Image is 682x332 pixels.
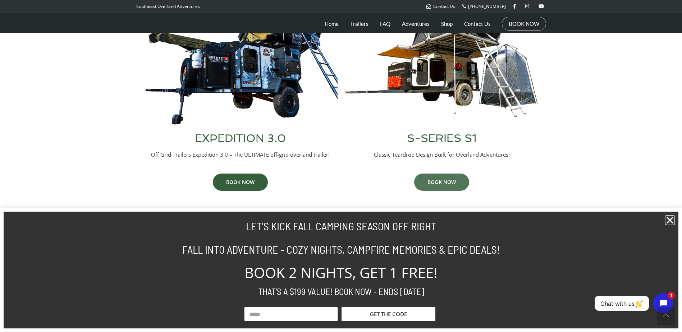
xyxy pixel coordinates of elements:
a: Trailers [350,15,369,33]
a: FAQ [380,15,390,33]
a: Contact Us [464,15,491,33]
a: Home [325,15,339,33]
a: Adventures [402,15,430,33]
h3: S-SERIES S1 [345,133,539,144]
p: Classic Teardrop Design Built for Overland Adventures! [345,151,539,158]
h2: BOOK 2 NIGHTS, GET 1 FREE! [140,266,543,280]
h3: EXPEDITION 3.0 [143,133,338,144]
h2: THAT'S A $199 VALUE! BOOK NOW - ENDS [DATE] [140,287,543,296]
a: Contact Us [426,3,455,9]
h2: FALL INTO ADVENTURE - COZY NIGHTS, CAMPFIRE MEMORIES & EPIC DEALS! [140,244,543,255]
a: BOOK NOW [414,174,469,191]
a: Shop [441,15,453,33]
a: Close [665,215,675,225]
a: BOOK NOW [509,20,539,27]
a: BOOK NOW [213,174,268,191]
span: [PHONE_NUMBER] [468,3,506,9]
p: Southeast Overland Adventures [136,2,200,11]
span: Contact Us [433,3,455,9]
h2: LET'S KICK FALL CAMPING SEASON OFF RIGHT [140,221,543,231]
span: GET THE CODE [370,312,407,317]
a: [PHONE_NUMBER] [462,3,506,9]
button: GET THE CODE [342,307,435,321]
p: Off Grid Trailers Expedition 3.0 – The ULTIMATE off-grid overland trailer! [143,151,338,158]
